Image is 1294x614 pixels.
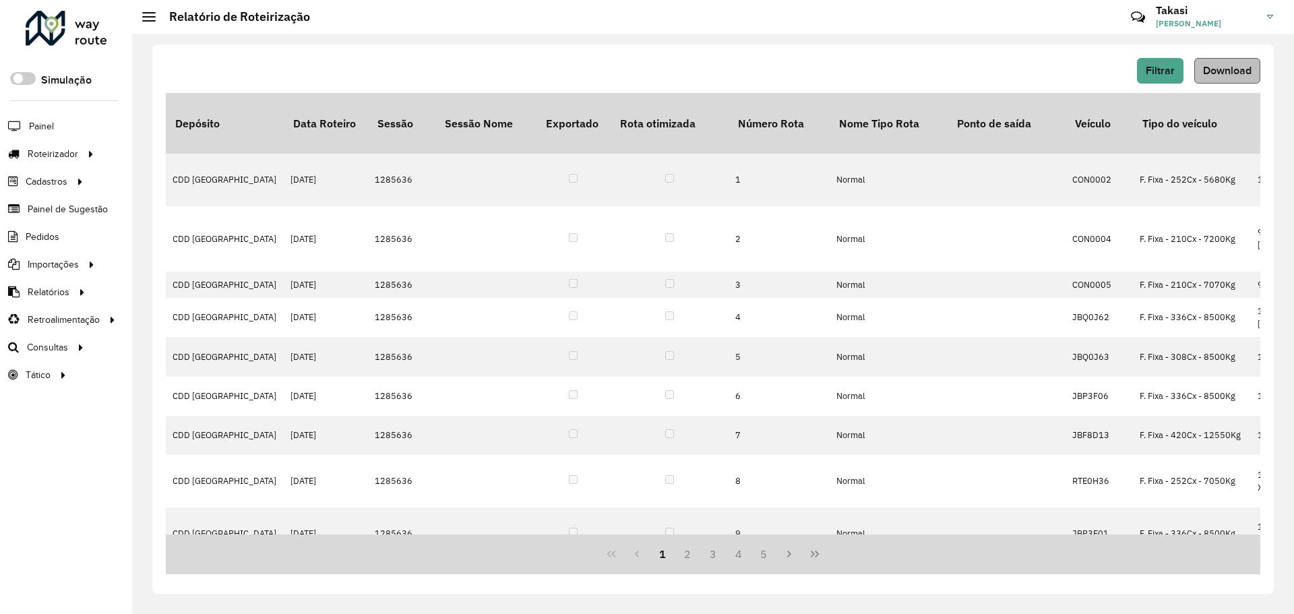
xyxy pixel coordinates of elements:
[1133,416,1251,455] td: F. Fixa - 420Cx - 12550Kg
[729,206,830,272] td: 2
[830,455,948,508] td: Normal
[729,508,830,560] td: 9
[726,541,751,567] button: 4
[830,377,948,416] td: Normal
[1123,3,1152,32] a: Contato Rápido
[675,541,700,567] button: 2
[1066,93,1133,154] th: Veículo
[166,508,284,560] td: CDD [GEOGRAPHIC_DATA]
[830,416,948,455] td: Normal
[729,272,830,298] td: 3
[28,285,69,299] span: Relatórios
[1156,4,1257,17] h3: Takasi
[284,508,368,560] td: [DATE]
[1133,298,1251,337] td: F. Fixa - 336Cx - 8500Kg
[368,377,435,416] td: 1285636
[29,119,54,133] span: Painel
[830,154,948,206] td: Normal
[1146,65,1175,76] span: Filtrar
[166,272,284,298] td: CDD [GEOGRAPHIC_DATA]
[1194,58,1260,84] button: Download
[1066,206,1133,272] td: CON0004
[1066,337,1133,376] td: JBQ0J63
[830,508,948,560] td: Normal
[368,455,435,508] td: 1285636
[830,298,948,337] td: Normal
[1133,337,1251,376] td: F. Fixa - 308Cx - 8500Kg
[948,93,1066,154] th: Ponto de saída
[729,298,830,337] td: 4
[368,508,435,560] td: 1285636
[368,416,435,455] td: 1285636
[28,202,108,216] span: Painel de Sugestão
[729,93,830,154] th: Número Rota
[1133,377,1251,416] td: F. Fixa - 336Cx - 8500Kg
[729,416,830,455] td: 7
[368,298,435,337] td: 1285636
[729,455,830,508] td: 8
[368,154,435,206] td: 1285636
[830,206,948,272] td: Normal
[284,93,368,154] th: Data Roteiro
[830,272,948,298] td: Normal
[1066,455,1133,508] td: RTE0H36
[729,337,830,376] td: 5
[166,455,284,508] td: CDD [GEOGRAPHIC_DATA]
[166,206,284,272] td: CDD [GEOGRAPHIC_DATA]
[1156,18,1257,30] span: [PERSON_NAME]
[26,175,67,189] span: Cadastros
[166,416,284,455] td: CDD [GEOGRAPHIC_DATA]
[776,541,802,567] button: Next Page
[368,93,435,154] th: Sessão
[166,298,284,337] td: CDD [GEOGRAPHIC_DATA]
[802,541,828,567] button: Last Page
[368,206,435,272] td: 1285636
[536,93,611,154] th: Exportado
[41,72,92,88] label: Simulação
[284,298,368,337] td: [DATE]
[26,368,51,382] span: Tático
[368,272,435,298] td: 1285636
[729,377,830,416] td: 6
[284,206,368,272] td: [DATE]
[729,154,830,206] td: 1
[611,93,729,154] th: Rota otimizada
[830,93,948,154] th: Nome Tipo Rota
[1066,272,1133,298] td: CON0005
[1066,416,1133,455] td: JBF8D13
[166,154,284,206] td: CDD [GEOGRAPHIC_DATA]
[28,257,79,272] span: Importações
[27,340,68,355] span: Consultas
[284,337,368,376] td: [DATE]
[1066,154,1133,206] td: CON0002
[284,416,368,455] td: [DATE]
[1133,508,1251,560] td: F. Fixa - 336Cx - 8500Kg
[1066,508,1133,560] td: JBP3F01
[166,377,284,416] td: CDD [GEOGRAPHIC_DATA]
[28,147,78,161] span: Roteirizador
[1066,298,1133,337] td: JBQ0J62
[284,455,368,508] td: [DATE]
[700,541,726,567] button: 3
[830,337,948,376] td: Normal
[284,154,368,206] td: [DATE]
[166,93,284,154] th: Depósito
[1133,206,1251,272] td: F. Fixa - 210Cx - 7200Kg
[1133,455,1251,508] td: F. Fixa - 252Cx - 7050Kg
[1133,272,1251,298] td: F. Fixa - 210Cx - 7070Kg
[368,337,435,376] td: 1285636
[166,337,284,376] td: CDD [GEOGRAPHIC_DATA]
[284,377,368,416] td: [DATE]
[650,541,675,567] button: 1
[284,272,368,298] td: [DATE]
[156,9,310,24] h2: Relatório de Roteirização
[1137,58,1183,84] button: Filtrar
[1066,377,1133,416] td: JBP3F06
[1133,93,1251,154] th: Tipo do veículo
[1203,65,1252,76] span: Download
[1133,154,1251,206] td: F. Fixa - 252Cx - 5680Kg
[26,230,59,244] span: Pedidos
[28,313,100,327] span: Retroalimentação
[751,541,777,567] button: 5
[435,93,536,154] th: Sessão Nome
